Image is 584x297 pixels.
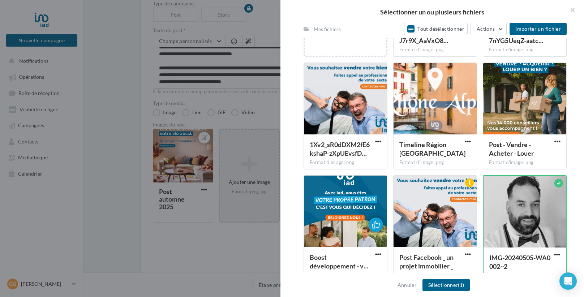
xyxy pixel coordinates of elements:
[422,279,470,291] button: Sélectionner(1)
[395,281,420,289] button: Annuler
[510,23,567,35] button: Importer un fichier
[458,282,464,288] span: (1)
[489,272,560,279] div: Format d'image: jpg
[399,47,471,53] div: Format d'image: png
[310,141,370,157] span: 1Xv2_sR0dDXM2fE6kshaP-zXpUEvsfDWZWxNMo3nD4HZiJcJa1m0EINMw6Dhpdgt4w0_AFjCgOJ_5TNT=s0
[477,26,495,32] span: Actions
[515,26,561,32] span: Importer un fichier
[310,253,369,270] span: Boost développement - votre propre patron
[489,47,561,53] div: Format d'image: png
[559,272,577,290] div: Open Intercom Messenger
[404,23,468,35] button: Tout désélectionner
[489,254,550,270] span: IMG-20240505-WA0002~2
[489,159,561,166] div: Format d'image: png
[399,141,465,157] span: Timeline Région Rhône Alpes
[399,159,471,166] div: Format d'image: png
[489,141,534,157] span: Post - Vendre - Acheter - Louer
[310,159,381,166] div: Format d'image: png
[399,272,471,279] div: Format d'image: png
[399,253,454,270] span: Post Facebook _ un projet immobilier _
[471,23,507,35] button: Actions
[292,9,572,15] h2: Sélectionner un ou plusieurs fichiers
[314,26,341,33] div: Mes fichiers
[310,272,381,279] div: Format d'image: png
